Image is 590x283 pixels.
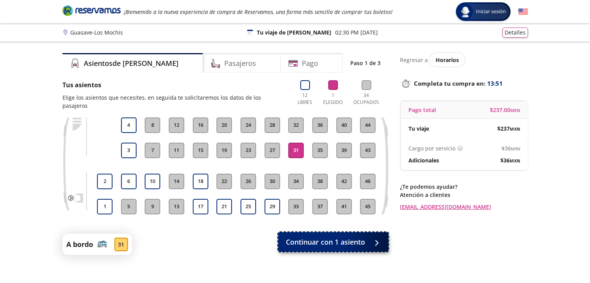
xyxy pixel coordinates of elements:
[97,199,112,214] button: 1
[66,239,93,250] p: A bordo
[312,174,328,189] button: 38
[121,199,137,214] button: 5
[224,58,256,69] h4: Pasajeros
[360,174,375,189] button: 46
[216,143,232,158] button: 19
[193,117,208,133] button: 16
[400,53,528,66] div: Regresar a ver horarios
[265,117,280,133] button: 28
[288,143,304,158] button: 31
[312,117,328,133] button: 36
[321,92,344,106] p: 1 Elegido
[265,199,280,214] button: 29
[97,174,112,189] button: 2
[400,78,528,89] p: Completa tu compra en :
[400,191,528,199] p: Atención a clientes
[336,143,352,158] button: 39
[240,174,256,189] button: 26
[216,117,232,133] button: 20
[62,93,287,110] p: Elige los asientos que necesites, en seguida te solicitaremos los datos de los pasajeros
[510,158,520,164] small: MXN
[121,117,137,133] button: 4
[312,143,328,158] button: 35
[336,174,352,189] button: 42
[510,107,520,113] small: MXN
[487,79,503,88] span: 13:51
[360,117,375,133] button: 44
[265,174,280,189] button: 30
[114,238,128,251] div: 31
[216,174,232,189] button: 22
[257,28,331,36] p: Tu viaje de [PERSON_NAME]
[502,144,520,152] span: $ 36
[336,199,352,214] button: 41
[265,143,280,158] button: 27
[288,117,304,133] button: 32
[145,174,160,189] button: 10
[408,144,455,152] p: Cargo por servicio
[473,8,509,16] span: Iniciar sesión
[278,232,388,252] button: Continuar con 1 asiento
[216,199,232,214] button: 21
[350,92,382,106] p: 34 Ocupados
[497,124,520,133] span: $ 237
[490,106,520,114] span: $ 237.00
[169,174,184,189] button: 14
[169,143,184,158] button: 11
[510,126,520,132] small: MXN
[408,124,429,133] p: Tu viaje
[62,5,121,19] a: Brand Logo
[169,117,184,133] button: 12
[360,143,375,158] button: 43
[288,199,304,214] button: 33
[400,203,528,211] a: [EMAIL_ADDRESS][DOMAIN_NAME]
[336,117,352,133] button: 40
[302,58,318,69] h4: Pago
[193,199,208,214] button: 17
[193,174,208,189] button: 18
[169,199,184,214] button: 13
[121,143,137,158] button: 3
[400,56,428,64] p: Regresar a
[408,156,439,164] p: Adicionales
[500,156,520,164] span: $ 36
[62,5,121,16] i: Brand Logo
[335,28,378,36] p: 02:30 PM [DATE]
[62,80,287,90] p: Tus asientos
[240,143,256,158] button: 23
[360,199,375,214] button: 45
[288,174,304,189] button: 34
[286,237,365,247] span: Continuar con 1 asiento
[121,174,137,189] button: 6
[502,28,528,38] button: Detalles
[294,92,316,106] p: 12 Libres
[312,199,328,214] button: 37
[84,58,178,69] h4: Asientos de [PERSON_NAME]
[400,183,528,191] p: ¿Te podemos ayudar?
[240,199,256,214] button: 25
[511,146,520,152] small: MXN
[350,59,381,67] p: Paso 1 de 3
[124,8,393,16] em: ¡Bienvenido a la nueva experiencia de compra de Reservamos, una forma más sencilla de comprar tus...
[145,199,160,214] button: 9
[436,56,459,64] span: Horarios
[518,7,528,17] button: English
[193,143,208,158] button: 15
[145,143,160,158] button: 7
[145,117,160,133] button: 8
[408,106,436,114] p: Pago total
[70,28,123,36] p: Guasave - Los Mochis
[240,117,256,133] button: 24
